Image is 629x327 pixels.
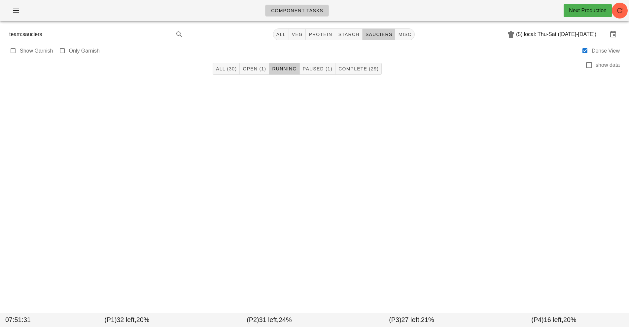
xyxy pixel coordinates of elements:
button: All (30) [213,63,240,75]
span: Complete (29) [338,66,379,71]
label: Only Garnish [69,48,100,54]
button: sauciers [363,28,396,40]
span: sauciers [365,32,393,37]
a: Component Tasks [265,5,329,17]
span: Running [272,66,297,71]
div: (5) [516,31,524,38]
button: Running [269,63,299,75]
span: All (30) [216,66,237,71]
span: starch [338,32,359,37]
button: protein [306,28,335,40]
label: Show Garnish [20,48,53,54]
span: Component Tasks [271,8,323,13]
label: show data [596,62,620,68]
span: Open (1) [242,66,266,71]
span: All [276,32,286,37]
label: Dense View [592,48,620,54]
button: Open (1) [240,63,269,75]
div: Next Production [569,7,607,15]
button: misc [395,28,414,40]
span: veg [292,32,303,37]
span: protein [308,32,332,37]
span: misc [398,32,411,37]
button: veg [289,28,306,40]
button: Complete (29) [335,63,382,75]
button: starch [335,28,362,40]
button: All [273,28,289,40]
button: Paused (1) [300,63,335,75]
span: Paused (1) [302,66,332,71]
